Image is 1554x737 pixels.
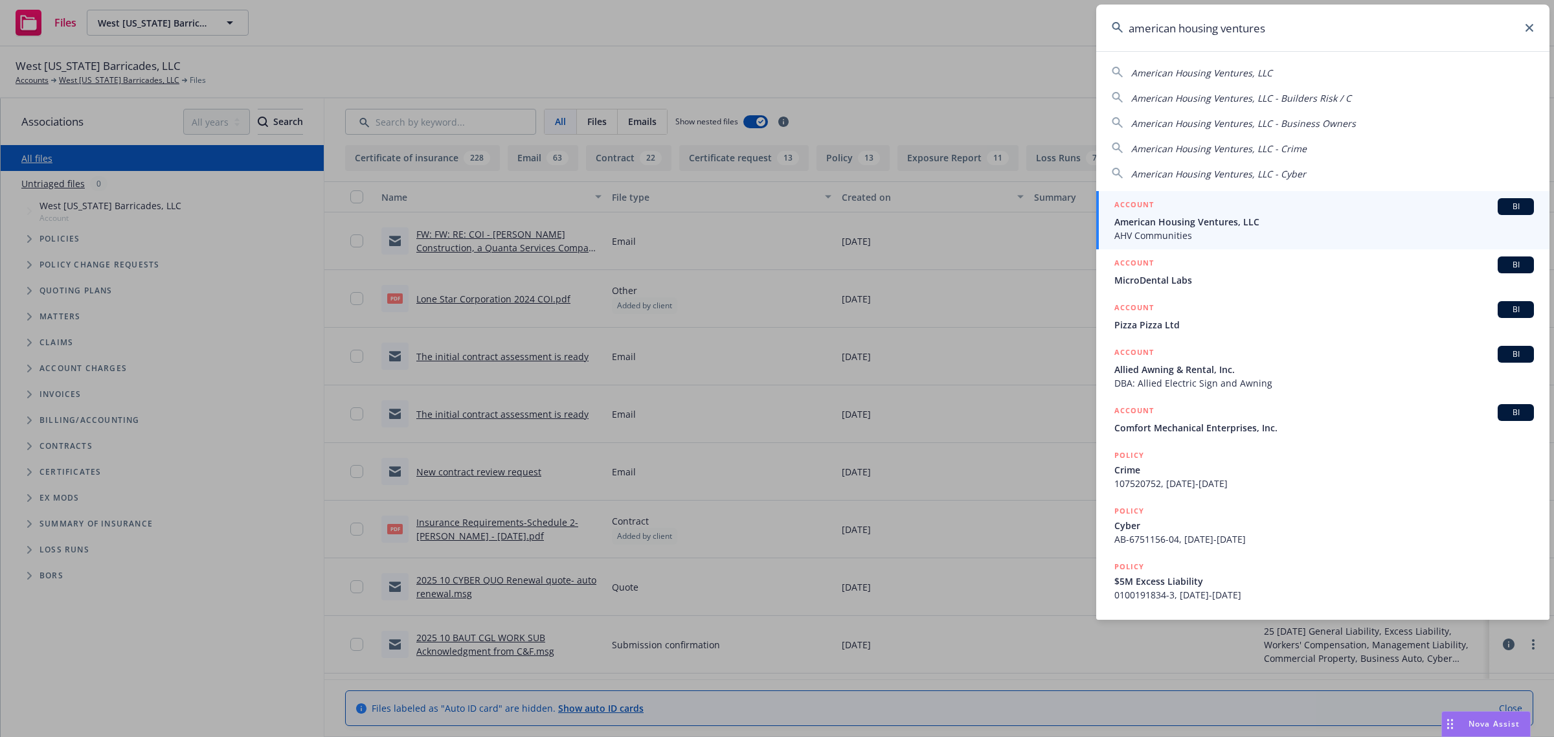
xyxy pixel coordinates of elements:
[1114,346,1154,361] h5: ACCOUNT
[1096,497,1549,553] a: POLICYCyberAB-6751156-04, [DATE]-[DATE]
[1441,711,1531,737] button: Nova Assist
[1096,5,1549,51] input: Search...
[1503,407,1529,418] span: BI
[1442,712,1458,736] div: Drag to move
[1114,256,1154,272] h5: ACCOUNT
[1131,168,1306,180] span: American Housing Ventures, LLC - Cyber
[1114,376,1534,390] span: DBA: Allied Electric Sign and Awning
[1114,574,1534,588] span: $5M Excess Liability
[1114,560,1144,573] h5: POLICY
[1114,229,1534,242] span: AHV Communities
[1114,463,1534,477] span: Crime
[1114,505,1144,517] h5: POLICY
[1114,421,1534,435] span: Comfort Mechanical Enterprises, Inc.
[1114,301,1154,317] h5: ACCOUNT
[1096,553,1549,609] a: POLICY$5M Excess Liability0100191834-3, [DATE]-[DATE]
[1131,117,1356,130] span: American Housing Ventures, LLC - Business Owners
[1114,449,1144,462] h5: POLICY
[1131,92,1351,104] span: American Housing Ventures, LLC - Builders Risk / C
[1114,532,1534,546] span: AB-6751156-04, [DATE]-[DATE]
[1096,609,1549,664] a: POLICY
[1114,477,1534,490] span: 107520752, [DATE]-[DATE]
[1096,294,1549,339] a: ACCOUNTBIPizza Pizza Ltd
[1503,304,1529,315] span: BI
[1131,142,1307,155] span: American Housing Ventures, LLC - Crime
[1114,519,1534,532] span: Cyber
[1469,718,1520,729] span: Nova Assist
[1114,404,1154,420] h5: ACCOUNT
[1114,273,1534,287] span: MicroDental Labs
[1503,201,1529,212] span: BI
[1096,249,1549,294] a: ACCOUNTBIMicroDental Labs
[1114,215,1534,229] span: American Housing Ventures, LLC
[1114,588,1534,602] span: 0100191834-3, [DATE]-[DATE]
[1096,442,1549,497] a: POLICYCrime107520752, [DATE]-[DATE]
[1114,363,1534,376] span: Allied Awning & Rental, Inc.
[1503,348,1529,360] span: BI
[1114,616,1144,629] h5: POLICY
[1131,67,1272,79] span: American Housing Ventures, LLC
[1503,259,1529,271] span: BI
[1114,318,1534,332] span: Pizza Pizza Ltd
[1096,397,1549,442] a: ACCOUNTBIComfort Mechanical Enterprises, Inc.
[1096,191,1549,249] a: ACCOUNTBIAmerican Housing Ventures, LLCAHV Communities
[1096,339,1549,397] a: ACCOUNTBIAllied Awning & Rental, Inc.DBA: Allied Electric Sign and Awning
[1114,198,1154,214] h5: ACCOUNT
